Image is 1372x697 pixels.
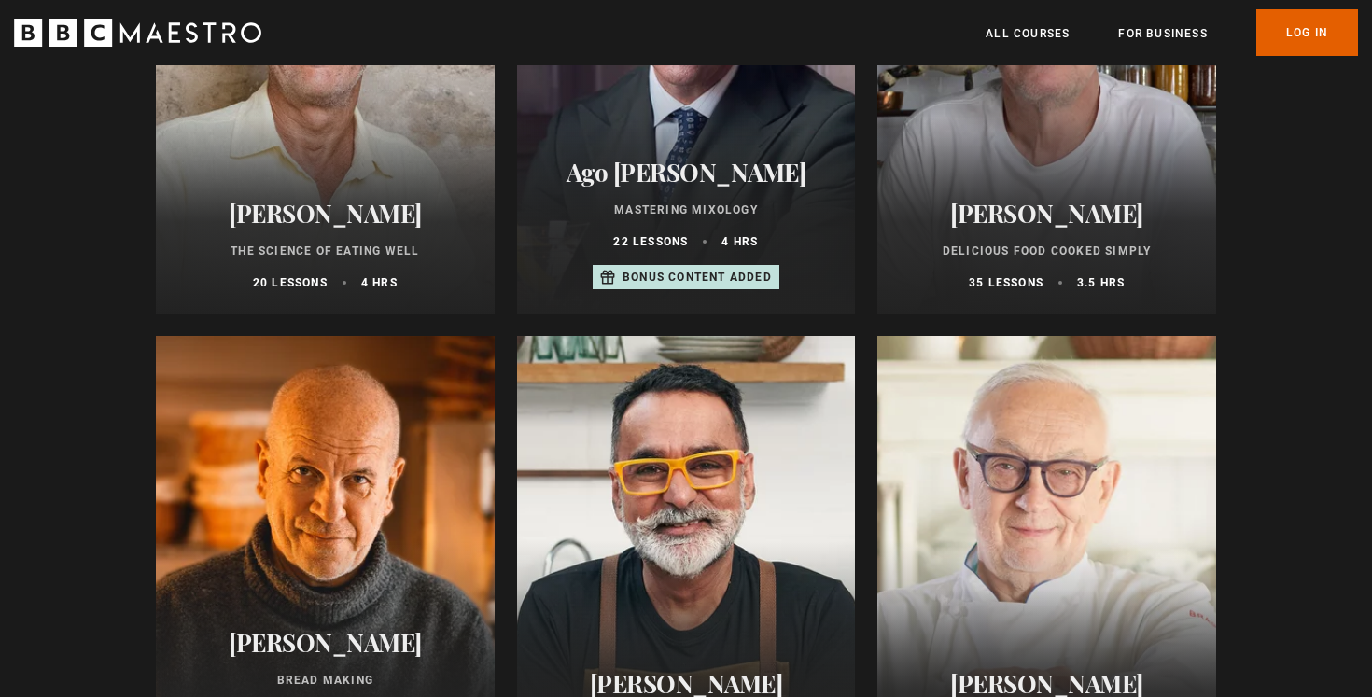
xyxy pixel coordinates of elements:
[986,9,1358,56] nav: Primary
[986,24,1070,43] a: All Courses
[613,233,688,250] p: 22 lessons
[539,158,833,187] h2: Ago [PERSON_NAME]
[178,628,472,657] h2: [PERSON_NAME]
[539,202,833,218] p: Mastering Mixology
[1077,274,1125,291] p: 3.5 hrs
[178,243,472,259] p: The Science of Eating Well
[14,19,261,47] svg: BBC Maestro
[178,672,472,689] p: Bread Making
[969,274,1043,291] p: 35 lessons
[1256,9,1358,56] a: Log In
[721,233,758,250] p: 4 hrs
[623,269,772,286] p: Bonus content added
[361,274,398,291] p: 4 hrs
[1118,24,1207,43] a: For business
[900,243,1194,259] p: Delicious Food Cooked Simply
[253,274,328,291] p: 20 lessons
[178,199,472,228] h2: [PERSON_NAME]
[900,199,1194,228] h2: [PERSON_NAME]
